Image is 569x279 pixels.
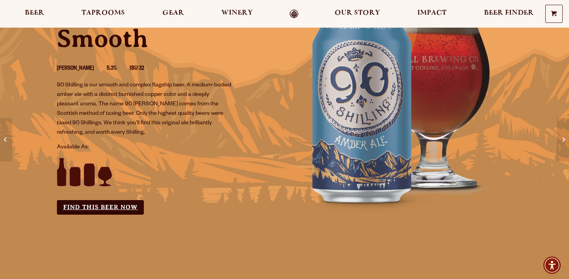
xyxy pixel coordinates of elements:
li: [PERSON_NAME] [57,64,107,74]
span: Gear [162,10,184,16]
a: Find this Beer Now [57,200,144,215]
span: Beer Finder [484,10,534,16]
a: Our Story [330,9,385,19]
a: Taprooms [76,9,130,19]
a: Winery [216,9,258,19]
a: Gear [157,9,189,19]
div: Accessibility Menu [543,257,561,274]
a: Impact [412,9,452,19]
a: Beer [20,9,49,19]
span: Impact [417,10,447,16]
p: Balanced and Smooth [57,1,275,51]
li: IBU 32 [130,64,157,74]
a: Beer Finder [479,9,539,19]
p: 90 Shilling is our smooth and complex flagship beer. A medium-bodied amber ale with a distinct bu... [57,81,232,138]
a: Odell Home [279,9,309,19]
span: Beer [25,10,44,16]
span: Our Story [335,10,380,16]
li: 5.3% [107,64,130,74]
span: Taprooms [81,10,125,16]
span: Winery [221,10,253,16]
p: Available As: [57,143,275,152]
